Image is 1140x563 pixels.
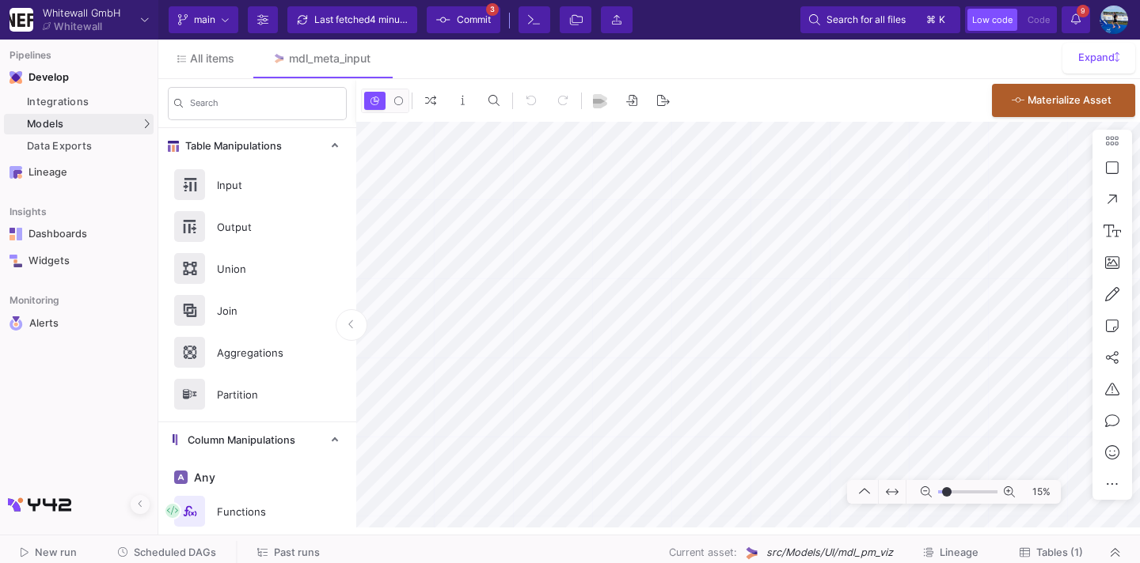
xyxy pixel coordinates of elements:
a: Navigation iconLineage [4,160,154,185]
button: Output [158,206,356,247]
span: main [194,8,215,32]
input: Search [190,100,340,111]
img: AEdFTp4_RXFoBzJxSaYPMZp7Iyigz82078j9C0hFtL5t=s96-c [1100,6,1128,34]
div: Widgets [28,255,131,267]
span: 4 minutes ago [370,13,432,25]
button: Partition [158,373,356,415]
button: Materialize Asset [992,84,1135,117]
span: Commit [457,8,491,32]
div: Integrations [27,96,150,108]
span: Column Manipulations [181,434,295,447]
span: All items [190,52,234,65]
div: Data Exports [27,140,150,153]
div: Lineage [28,166,131,179]
button: Union [158,247,356,289]
button: Functions [158,490,356,532]
img: Navigation icon [9,166,22,179]
span: Search for all files [826,8,906,32]
span: src/Models/UI/mdl_pm_viz [766,545,893,560]
div: Input [207,173,317,197]
a: Navigation iconWidgets [4,248,154,274]
div: Alerts [29,316,132,331]
div: Aggregations [207,341,317,365]
div: Last fetched [314,8,409,32]
span: Low code [972,14,1013,25]
button: Input [158,164,356,206]
a: Data Exports [4,136,154,157]
div: Join [207,299,317,323]
span: Past runs [274,546,320,558]
button: Join [158,289,356,331]
a: Navigation iconAlerts [4,310,154,337]
div: mdl_meta_input [289,52,370,65]
span: Scheduled DAGs [134,546,216,558]
button: main [169,6,238,33]
span: 9 [1077,5,1089,17]
div: Partition [207,383,317,406]
button: Aggregations [158,331,356,373]
div: Dashboards [28,228,131,240]
span: New run [35,546,77,558]
img: UI Model [743,545,760,561]
img: Tab icon [272,52,286,66]
img: Navigation icon [9,316,23,331]
div: Whitewall [54,21,102,32]
span: Any [191,471,215,484]
span: k [939,10,945,29]
mat-expansion-panel-header: Column Manipulations [158,422,356,458]
a: Integrations [4,92,154,112]
span: Lineage [940,546,978,558]
div: Union [207,257,317,281]
div: Whitewall GmbH [43,8,120,18]
button: Commit [427,6,500,33]
img: Navigation icon [9,228,22,240]
button: Search for all files⌘k [800,6,960,33]
span: Models [27,118,64,130]
span: Current asset: [669,545,737,560]
span: Code [1028,14,1050,25]
button: ⌘k [921,10,952,29]
div: Develop [28,71,52,84]
button: Last fetched4 minutes ago [287,6,417,33]
div: Table Manipulations [158,164,356,421]
a: Navigation iconDashboards [4,221,154,247]
div: Output [207,215,317,239]
div: Functions [207,500,317,523]
img: YZ4Yr8zUCx6JYM5gIgaTIQYeTXdcwQjnYC8iZtTV.png [9,8,33,32]
button: Code [1023,9,1054,31]
span: ⌘ [926,10,936,29]
span: Tables (1) [1036,546,1083,558]
button: 9 [1062,6,1090,33]
mat-expansion-panel-header: Table Manipulations [158,128,356,164]
img: Navigation icon [9,255,22,267]
span: Table Manipulations [179,140,282,153]
span: 15% [1021,478,1057,506]
mat-expansion-panel-header: Navigation iconDevelop [4,65,154,90]
span: Materialize Asset [1028,94,1111,106]
button: Low code [967,9,1017,31]
img: Navigation icon [9,71,22,84]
